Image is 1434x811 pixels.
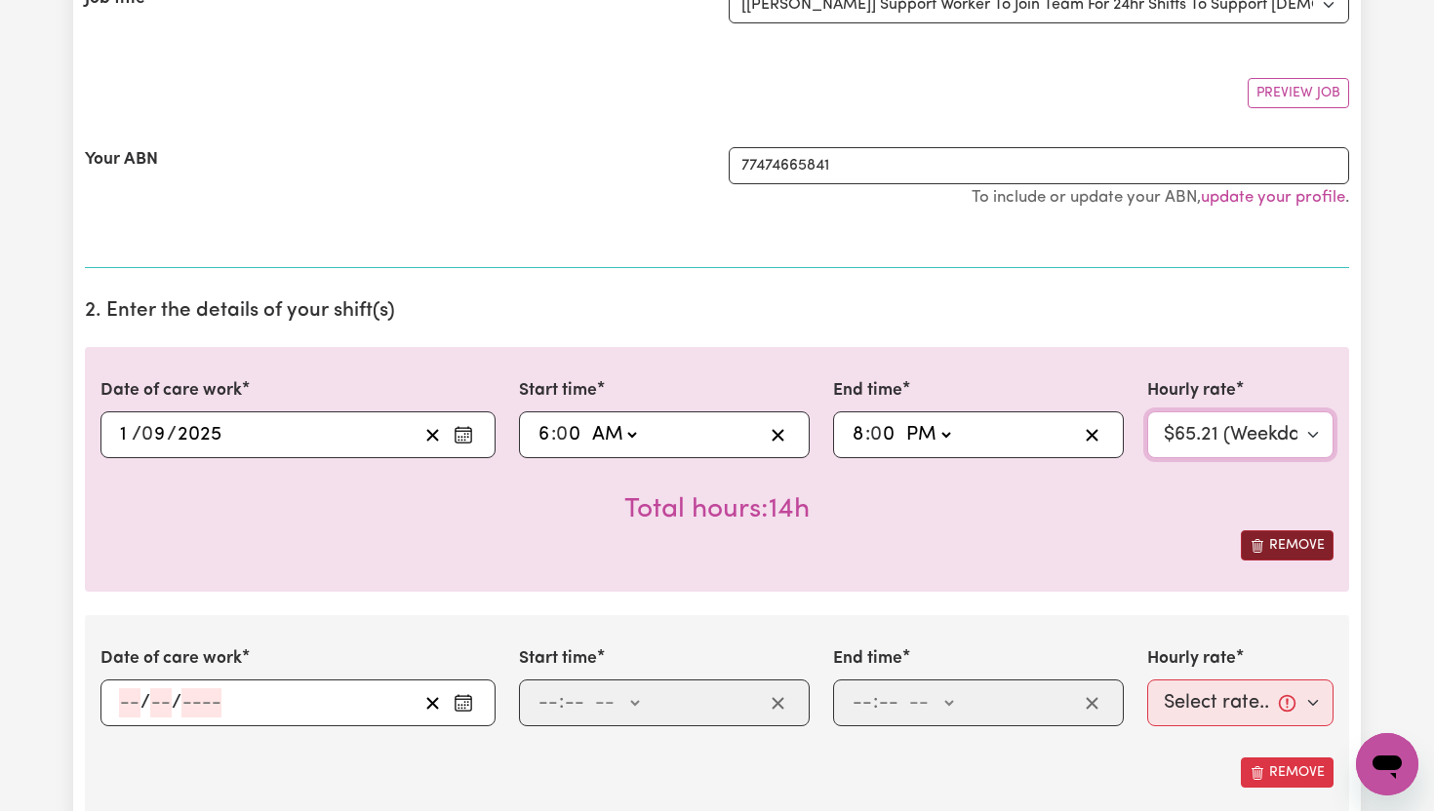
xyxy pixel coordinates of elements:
span: : [865,424,870,445]
h2: 2. Enter the details of your shift(s) [85,299,1349,324]
span: / [172,692,181,714]
span: : [551,424,556,445]
button: Clear date [418,688,448,717]
input: -- [878,688,899,717]
span: Total hours worked: 14 hours [624,496,810,523]
input: -- [538,688,559,717]
button: Clear date [418,420,448,449]
span: 0 [870,425,882,444]
input: -- [119,420,132,449]
label: Hourly rate [1147,646,1236,672]
input: -- [538,420,551,449]
span: / [132,424,141,445]
input: -- [150,688,172,717]
label: Date of care work [100,378,242,404]
label: End time [833,378,902,404]
button: Remove this shift [1241,530,1334,560]
span: / [167,424,177,445]
button: Preview Job [1248,78,1349,108]
label: Hourly rate [1147,378,1236,404]
input: -- [558,420,583,449]
input: -- [564,688,585,717]
input: -- [142,420,167,449]
button: Enter the date of care work [448,420,479,449]
label: End time [833,646,902,672]
input: -- [872,420,897,449]
input: -- [119,688,140,717]
span: / [140,692,150,714]
span: : [559,692,564,714]
label: Date of care work [100,646,242,672]
small: To include or update your ABN, . [972,189,1349,206]
input: -- [852,420,865,449]
label: Your ABN [85,147,158,173]
span: 0 [141,425,153,444]
a: update your profile [1201,189,1345,206]
label: Start time [519,378,597,404]
button: Remove this shift [1241,757,1334,788]
label: Start time [519,646,597,672]
iframe: Button to launch messaging window [1356,733,1418,795]
input: ---- [177,420,222,449]
input: ---- [181,688,221,717]
input: -- [852,688,873,717]
button: Enter the date of care work [448,688,479,717]
span: : [873,692,878,714]
span: 0 [556,425,568,444]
